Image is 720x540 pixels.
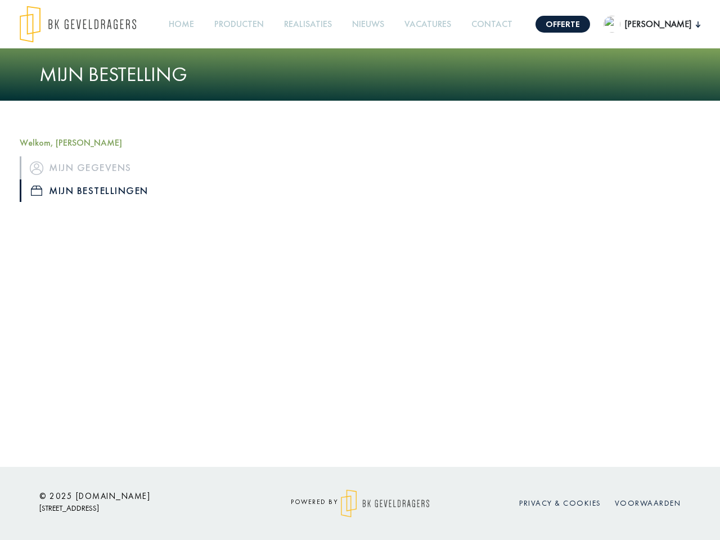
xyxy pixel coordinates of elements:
[259,489,461,517] div: powered by
[210,12,268,37] a: Producten
[39,491,242,501] h6: © 2025 [DOMAIN_NAME]
[535,16,590,33] a: Offerte
[20,179,177,202] a: iconMijn bestellingen
[20,6,136,43] img: logo
[30,161,43,175] img: icon
[164,12,199,37] a: Home
[31,186,42,196] img: icon
[341,489,429,517] img: logo
[348,12,389,37] a: Nieuws
[615,498,681,508] a: Voorwaarden
[400,12,456,37] a: Vacatures
[519,498,601,508] a: Privacy & cookies
[467,12,517,37] a: Contact
[604,16,700,33] button: [PERSON_NAME]
[20,156,177,179] a: iconMijn gegevens
[604,16,620,33] img: undefined
[39,501,242,515] p: [STREET_ADDRESS]
[20,137,177,148] h5: Welkom, [PERSON_NAME]
[39,62,681,87] h1: Mijn bestelling
[620,17,696,31] span: [PERSON_NAME]
[280,12,336,37] a: Realisaties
